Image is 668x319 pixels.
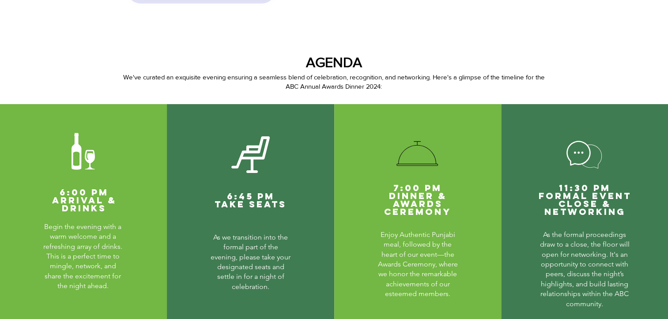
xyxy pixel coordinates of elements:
p: We've curated an exquisite evening ensuring a seamless blend of celebration, recognition, and net... [123,72,545,91]
span: AGENDA [306,54,362,70]
span: Enjoy Authentic Punjabi meal, followed by the heart of our event—the Awards Ceremony, where we ho... [378,230,458,298]
span: 11:30 PM Formal Event Close & Networking [538,182,631,217]
span: 7:00 PM Dinner & Awards Ceremony [384,182,451,217]
span: As we transition into the formal part of the evening, please take your designated seats and settl... [211,233,291,291]
span: Begin the evening with a warm welcome and a refreshing array of drinks. This is a perfect time to... [43,222,122,290]
span: 6:45 PM Take Seats [215,191,287,210]
span: As the formal proceedings draw to a close, the floor will open for networking. It's an opportunit... [540,230,629,308]
span: 6:00 PM Arrival & Drinks [52,187,117,214]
